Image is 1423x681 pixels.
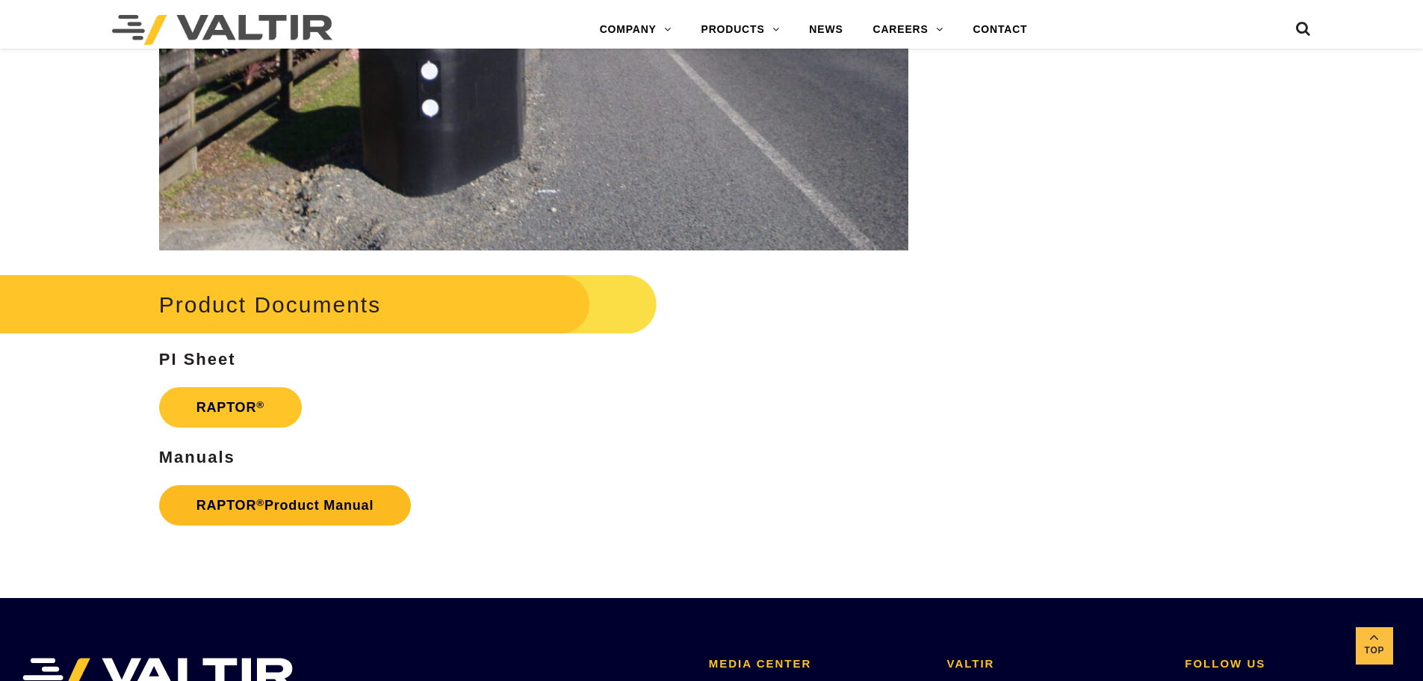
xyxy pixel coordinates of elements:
h2: FOLLOW US [1185,658,1401,671]
strong: PI Sheet [159,350,236,369]
a: Top [1356,627,1393,665]
a: CONTACT [958,15,1042,45]
a: RAPTOR® [159,387,302,428]
strong: Manuals [159,448,235,466]
strong: RAPTOR [196,400,264,415]
a: PRODUCTS [686,15,795,45]
img: Valtir [112,15,332,45]
a: CAREERS [858,15,958,45]
h2: VALTIR [947,658,1163,671]
span: Top [1356,642,1393,659]
sup: ® [256,399,264,410]
sup: ® [256,497,264,508]
h2: MEDIA CENTER [709,658,925,671]
a: RAPTOR®Product Manual [159,485,411,526]
a: COMPANY [585,15,686,45]
a: NEWS [794,15,858,45]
